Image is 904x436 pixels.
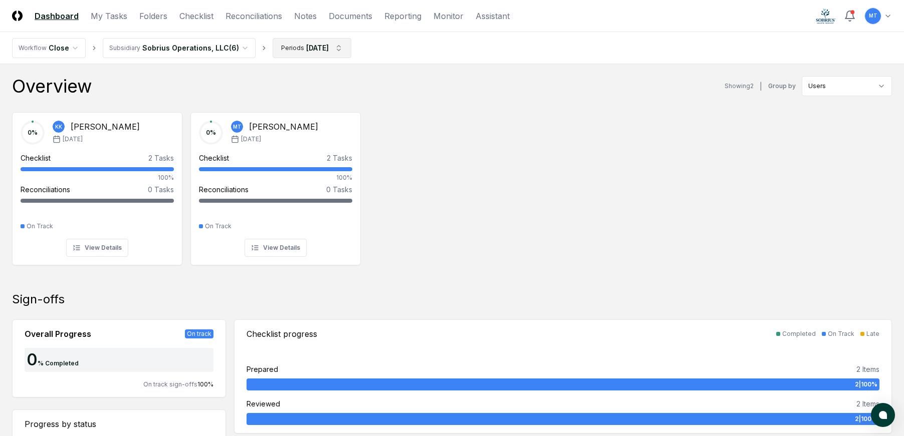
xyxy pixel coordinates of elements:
div: On Track [828,329,854,338]
span: KK [55,123,62,131]
a: 0%KK[PERSON_NAME][DATE]Checklist2 Tasks100%Reconciliations0 TasksOn TrackView Details [12,104,182,265]
div: 100% [21,173,174,182]
a: Notes [294,10,317,22]
button: Periods[DATE] [273,38,351,58]
div: 0 Tasks [326,184,352,195]
div: Periods [281,44,304,53]
div: On Track [205,222,232,231]
div: Workflow [19,44,47,53]
a: Folders [139,10,167,22]
nav: breadcrumb [12,38,351,58]
div: | [760,81,762,92]
div: Reviewed [247,398,280,409]
div: Progress by status [25,418,213,430]
a: Dashboard [35,10,79,22]
a: Reporting [384,10,421,22]
div: [PERSON_NAME] [249,121,318,133]
a: Reconciliations [225,10,282,22]
div: [DATE] [306,43,329,53]
span: [DATE] [241,135,261,144]
span: [DATE] [63,135,83,144]
div: 0 Tasks [148,184,174,195]
span: MT [233,123,242,131]
div: 2 Tasks [327,153,352,163]
div: Subsidiary [109,44,140,53]
a: Monitor [433,10,464,22]
button: View Details [245,239,307,257]
div: Late [866,329,879,338]
button: MT [864,7,882,25]
button: View Details [66,239,128,257]
label: Group by [768,83,796,89]
div: 100% [199,173,352,182]
div: Checklist [21,153,51,163]
div: Overview [12,76,92,96]
div: Checklist progress [247,328,317,340]
div: 2 Items [856,398,879,409]
div: 2 Items [856,364,879,374]
a: 0%MT[PERSON_NAME][DATE]Checklist2 Tasks100%Reconciliations0 TasksOn TrackView Details [190,104,361,265]
a: Checklist [179,10,213,22]
span: 2 | 100 % [855,414,877,423]
span: 100 % [197,380,213,388]
div: Sign-offs [12,291,892,307]
div: On track [185,329,213,338]
div: 0 [25,352,38,368]
div: Reconciliations [199,184,249,195]
img: Logo [12,11,23,21]
a: Checklist progressCompletedOn TrackLatePrepared2 Items2|100%Reviewed2 Items2|100% [234,319,892,433]
div: % Completed [38,359,79,368]
span: On track sign-offs [143,380,197,388]
div: 2 Tasks [148,153,174,163]
div: On Track [27,222,53,231]
div: Checklist [199,153,229,163]
div: Showing 2 [725,82,754,91]
span: 2 | 100 % [855,380,877,389]
a: Assistant [476,10,510,22]
a: My Tasks [91,10,127,22]
div: Overall Progress [25,328,91,340]
div: [PERSON_NAME] [71,121,140,133]
div: Reconciliations [21,184,70,195]
img: Sobrius logo [816,8,836,24]
div: Completed [782,329,816,338]
a: Documents [329,10,372,22]
span: MT [869,12,877,20]
div: Prepared [247,364,278,374]
button: atlas-launcher [871,403,895,427]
